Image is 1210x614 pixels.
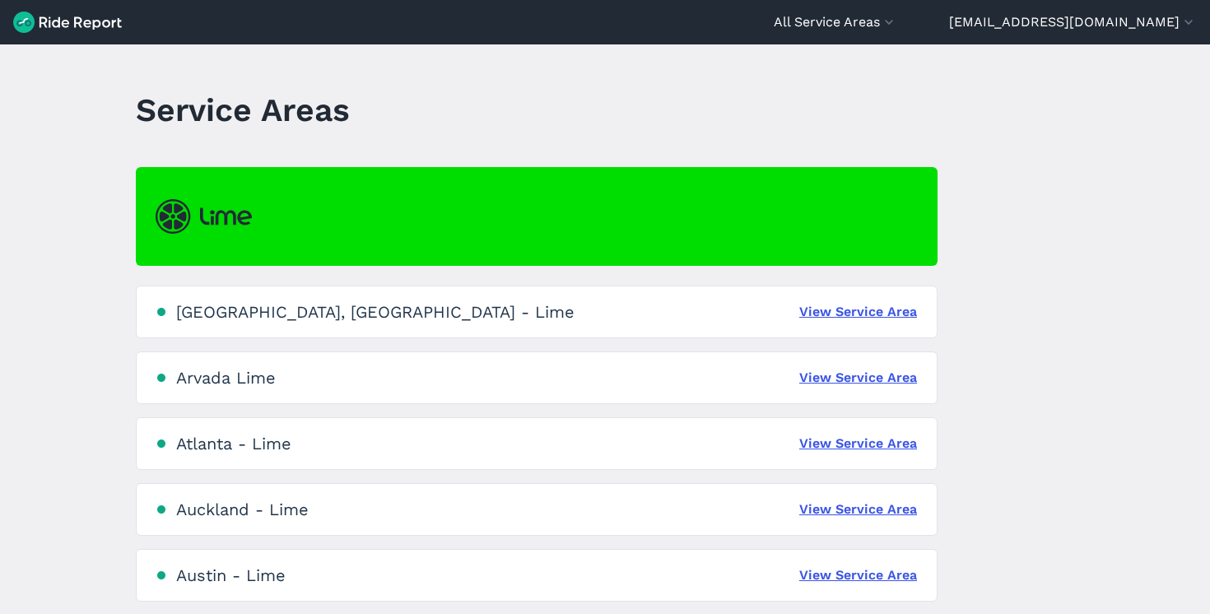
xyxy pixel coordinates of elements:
button: All Service Areas [774,12,897,32]
img: Lime [156,199,252,234]
a: View Service Area [799,368,917,388]
img: Ride Report [13,12,122,33]
h1: Service Areas [136,87,350,133]
a: View Service Area [799,434,917,454]
div: Arvada Lime [176,368,276,388]
div: Auckland - Lime [176,500,309,519]
a: View Service Area [799,500,917,519]
a: View Service Area [799,565,917,585]
a: View Service Area [799,302,917,322]
div: Austin - Lime [176,565,286,585]
button: [EMAIL_ADDRESS][DOMAIN_NAME] [949,12,1197,32]
div: [GEOGRAPHIC_DATA], [GEOGRAPHIC_DATA] - Lime [176,302,575,322]
div: Atlanta - Lime [176,434,291,454]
